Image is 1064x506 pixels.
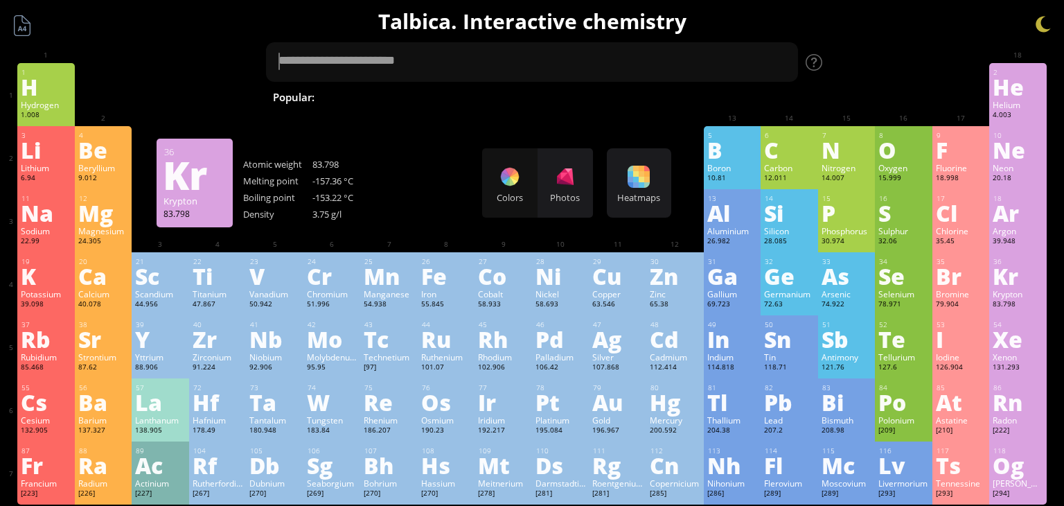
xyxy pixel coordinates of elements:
span: [MEDICAL_DATA] [768,89,869,105]
div: 106.42 [535,363,586,374]
div: Phosphorus [822,225,872,236]
div: 72.63 [764,299,815,311]
div: Cd [650,328,700,350]
div: 35 [937,257,986,266]
div: Potassium [21,288,71,299]
div: 10 [993,131,1043,140]
div: Astatine [936,415,986,426]
div: Cs [21,391,71,413]
div: 132.905 [21,426,71,437]
div: Au [592,391,643,413]
div: Fluorine [936,162,986,173]
div: 9 [937,131,986,140]
div: Bromine [936,288,986,299]
div: Neon [993,162,1043,173]
div: 77 [479,383,529,392]
div: 34 [879,257,929,266]
div: 26 [422,257,472,266]
div: Heatmaps [610,191,668,204]
div: Krypton [993,288,1043,299]
div: 80 [650,383,700,392]
div: Scandium [135,288,186,299]
div: 107.868 [592,363,643,374]
div: He [993,76,1043,98]
div: 74.922 [822,299,872,311]
div: Kr [993,265,1043,287]
div: 54 [993,320,1043,329]
div: Strontium [78,351,129,363]
div: O [878,139,929,161]
div: 44.956 [135,299,186,311]
div: Nb [249,328,300,350]
div: Polonium [878,415,929,426]
div: Mercury [650,415,700,426]
div: 84 [879,383,929,392]
div: I [936,328,986,350]
div: La [135,391,186,413]
div: Xe [993,328,1043,350]
div: Radon [993,415,1043,426]
div: 92.906 [249,363,300,374]
div: 15 [822,194,872,203]
div: 49 [708,320,758,329]
div: 39 [136,320,186,329]
div: Tc [364,328,414,350]
div: Pt [535,391,586,413]
div: 26.982 [707,236,758,247]
div: N [822,139,872,161]
div: Argon [993,225,1043,236]
div: Rn [993,391,1043,413]
div: Sn [764,328,815,350]
div: 37 [21,320,71,329]
div: 51 [822,320,872,329]
div: Aluminium [707,225,758,236]
div: Zinc [650,288,700,299]
div: 43 [364,320,414,329]
div: Cadmium [650,351,700,363]
div: Co [478,265,529,287]
div: Bismuth [822,415,872,426]
div: Ru [421,328,472,350]
div: 6.94 [21,173,71,184]
div: 22.99 [21,236,71,247]
div: V [249,265,300,287]
div: 74 [308,383,357,392]
div: In [707,328,758,350]
div: Palladium [535,351,586,363]
div: 50 [765,320,815,329]
div: Hydrogen [21,99,71,110]
div: 78.971 [878,299,929,311]
div: 39.948 [993,236,1043,247]
div: Zirconium [193,351,243,363]
div: Chlorine [936,225,986,236]
div: Cesium [21,415,71,426]
div: Vanadium [249,288,300,299]
div: 18 [993,194,1043,203]
div: Li [21,139,71,161]
div: 65.38 [650,299,700,311]
div: 3.75 g/l [312,208,382,220]
div: Hg [650,391,700,413]
div: Boiling point [243,191,312,204]
div: Ar [993,202,1043,224]
div: 48 [650,320,700,329]
div: Y [135,328,186,350]
span: Methane [703,89,763,105]
div: C [764,139,815,161]
div: Pd [535,328,586,350]
div: 69.723 [707,299,758,311]
div: 82 [765,383,815,392]
span: Water [423,89,469,105]
div: 79 [593,383,643,392]
div: 29 [593,257,643,266]
div: 3 [21,131,71,140]
div: 54.938 [364,299,414,311]
div: Nitrogen [822,162,872,173]
div: Boron [707,162,758,173]
h1: Talbica. Interactive chemistry [7,7,1057,35]
div: 112.414 [650,363,700,374]
div: S [878,202,929,224]
div: 46 [536,320,586,329]
span: HCl [571,89,606,105]
div: Sodium [21,225,71,236]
